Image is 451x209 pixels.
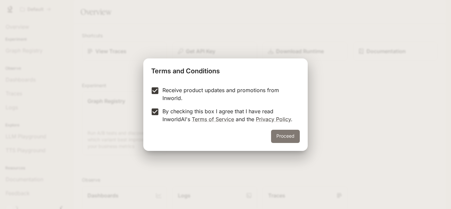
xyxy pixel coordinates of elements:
[162,107,295,123] p: By checking this box I agree that I have read InworldAI's and the .
[143,58,308,81] h2: Terms and Conditions
[162,86,295,102] p: Receive product updates and promotions from Inworld.
[271,130,300,143] button: Proceed
[256,116,291,122] a: Privacy Policy
[192,116,234,122] a: Terms of Service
